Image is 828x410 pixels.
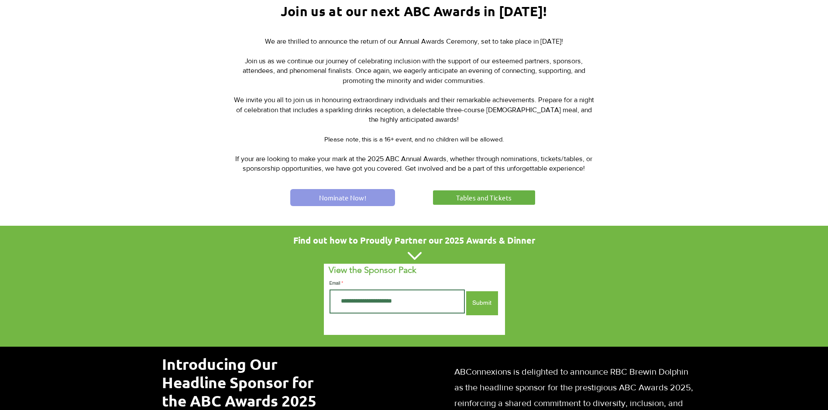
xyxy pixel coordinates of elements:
[329,265,416,275] span: View the Sponsor Pack
[281,3,547,19] span: Join us at our next ABC Awards in [DATE]!
[432,189,536,206] a: Tables and Tickets
[293,234,535,246] span: Find out how to Proudly Partner our 2025 Awards & Dinner
[235,155,592,172] span: If your are looking to make your mark at the 2025 ABC Annual Awards, whether through nominations,...
[290,189,395,206] a: Nominate Now!
[456,193,512,202] span: Tables and Tickets
[243,57,585,84] span: Join us as we continue our journey of celebrating inclusion with the support of our esteemed part...
[330,281,465,286] label: Email
[319,193,366,202] span: Nominate Now!
[265,38,563,45] span: We are thrilled to announce the return of our Annual Awards Ceremony, set to take place in [DATE]!
[324,135,504,143] span: Please note, this is a 16+ event, and no children will be allowed.
[234,96,594,123] span: We invite you all to join us in honouring extraordinary individuals and their remarkable achievem...
[472,299,491,307] span: Submit
[466,291,498,315] button: Submit
[162,355,316,410] span: Introducing Our Headline Sponsor for the ABC Awards 2025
